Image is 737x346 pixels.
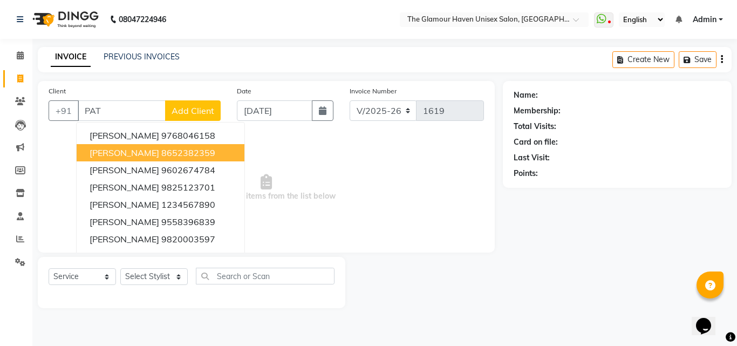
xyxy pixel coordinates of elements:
[514,90,538,101] div: Name:
[693,14,716,25] span: Admin
[161,199,215,210] ngb-highlight: 1234567890
[161,182,215,193] ngb-highlight: 9825123701
[350,86,397,96] label: Invoice Number
[90,199,159,210] span: [PERSON_NAME]
[172,105,214,116] span: Add Client
[161,216,215,227] ngb-highlight: 9558396839
[514,168,538,179] div: Points:
[90,165,159,175] span: [PERSON_NAME]
[514,137,558,148] div: Card on file:
[165,100,221,121] button: Add Client
[161,130,215,141] ngb-highlight: 9768046158
[90,251,159,262] span: [PERSON_NAME]
[196,268,335,284] input: Search or Scan
[90,216,159,227] span: [PERSON_NAME]
[679,51,716,68] button: Save
[90,182,159,193] span: [PERSON_NAME]
[78,100,166,121] input: Search by Name/Mobile/Email/Code
[104,52,180,62] a: PREVIOUS INVOICES
[514,152,550,164] div: Last Visit:
[161,234,215,245] ngb-highlight: 9820003597
[237,86,251,96] label: Date
[692,303,726,335] iframe: chat widget
[161,251,215,262] ngb-highlight: 9136110883
[51,48,91,67] a: INVOICE
[612,51,674,68] button: Create New
[49,86,66,96] label: Client
[514,105,561,117] div: Membership:
[161,147,215,158] ngb-highlight: 8652382359
[90,130,159,141] span: [PERSON_NAME]
[28,4,101,35] img: logo
[161,165,215,175] ngb-highlight: 9602674784
[90,147,159,158] span: [PERSON_NAME]
[119,4,166,35] b: 08047224946
[514,121,556,132] div: Total Visits:
[49,134,484,242] span: Select & add items from the list below
[49,100,79,121] button: +91
[90,234,159,245] span: [PERSON_NAME]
